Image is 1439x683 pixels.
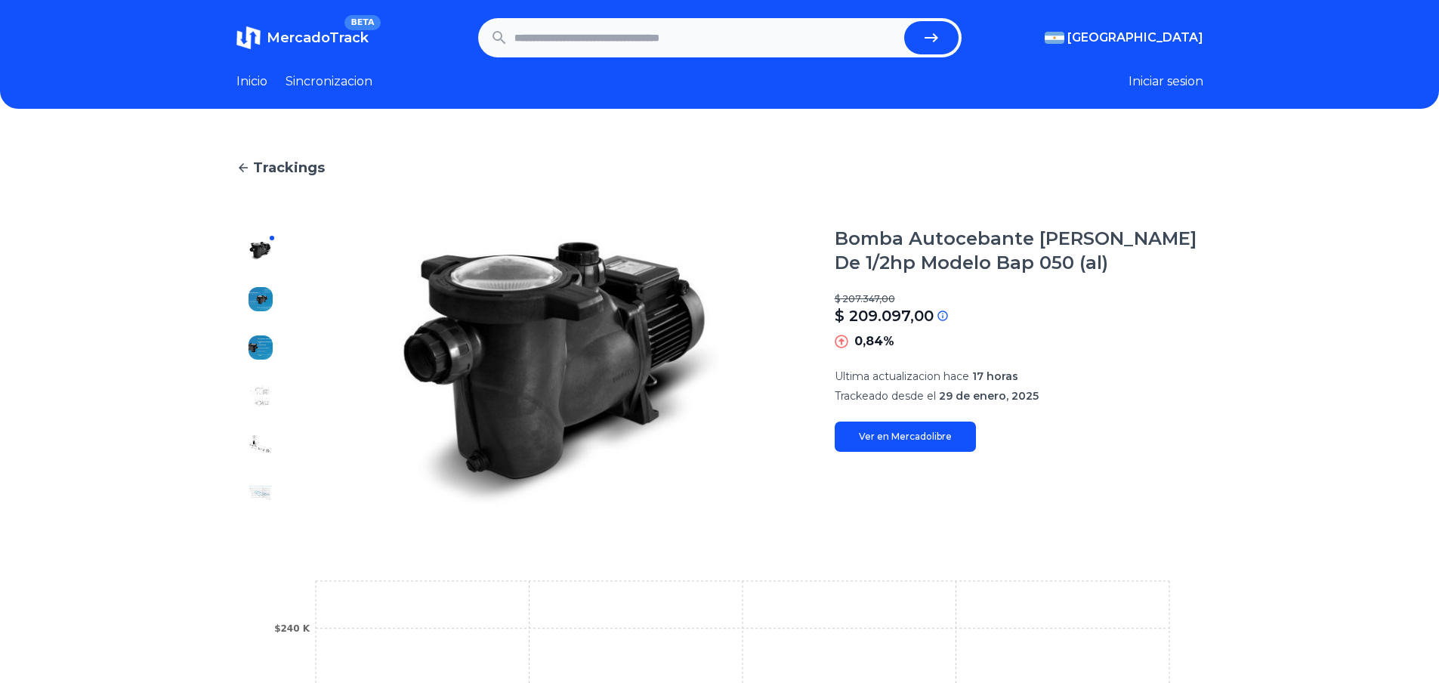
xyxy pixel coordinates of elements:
[249,384,273,408] img: Bomba Autocebante Marca Vulcano De 1/2hp Modelo Bap 050 (al)
[344,15,380,30] span: BETA
[1129,73,1203,91] button: Iniciar sesion
[1067,29,1203,47] span: [GEOGRAPHIC_DATA]
[236,26,261,50] img: MercadoTrack
[249,335,273,360] img: Bomba Autocebante Marca Vulcano De 1/2hp Modelo Bap 050 (al)
[835,369,969,383] span: Ultima actualizacion hace
[249,481,273,505] img: Bomba Autocebante Marca Vulcano De 1/2hp Modelo Bap 050 (al)
[835,389,936,403] span: Trackeado desde el
[253,157,325,178] span: Trackings
[835,227,1203,275] h1: Bomba Autocebante [PERSON_NAME] De 1/2hp Modelo Bap 050 (al)
[315,227,804,517] img: Bomba Autocebante Marca Vulcano De 1/2hp Modelo Bap 050 (al)
[1045,32,1064,44] img: Argentina
[286,73,372,91] a: Sincronizacion
[267,29,369,46] span: MercadoTrack
[274,623,310,634] tspan: $240 K
[939,389,1039,403] span: 29 de enero, 2025
[236,157,1203,178] a: Trackings
[236,73,267,91] a: Inicio
[249,239,273,263] img: Bomba Autocebante Marca Vulcano De 1/2hp Modelo Bap 050 (al)
[835,422,976,452] a: Ver en Mercadolibre
[249,432,273,456] img: Bomba Autocebante Marca Vulcano De 1/2hp Modelo Bap 050 (al)
[972,369,1018,383] span: 17 horas
[835,305,934,326] p: $ 209.097,00
[835,293,1203,305] p: $ 207.347,00
[1045,29,1203,47] button: [GEOGRAPHIC_DATA]
[236,26,369,50] a: MercadoTrackBETA
[854,332,894,351] p: 0,84%
[249,287,273,311] img: Bomba Autocebante Marca Vulcano De 1/2hp Modelo Bap 050 (al)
